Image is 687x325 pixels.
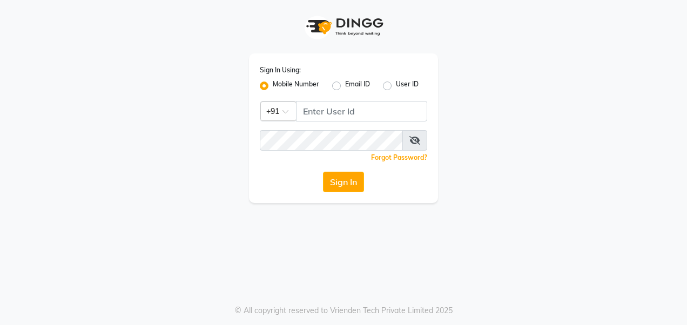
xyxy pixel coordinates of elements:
[273,79,319,92] label: Mobile Number
[345,79,370,92] label: Email ID
[260,130,403,151] input: Username
[371,153,427,161] a: Forgot Password?
[323,172,364,192] button: Sign In
[260,65,301,75] label: Sign In Using:
[300,11,387,43] img: logo1.svg
[396,79,419,92] label: User ID
[296,101,427,121] input: Username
